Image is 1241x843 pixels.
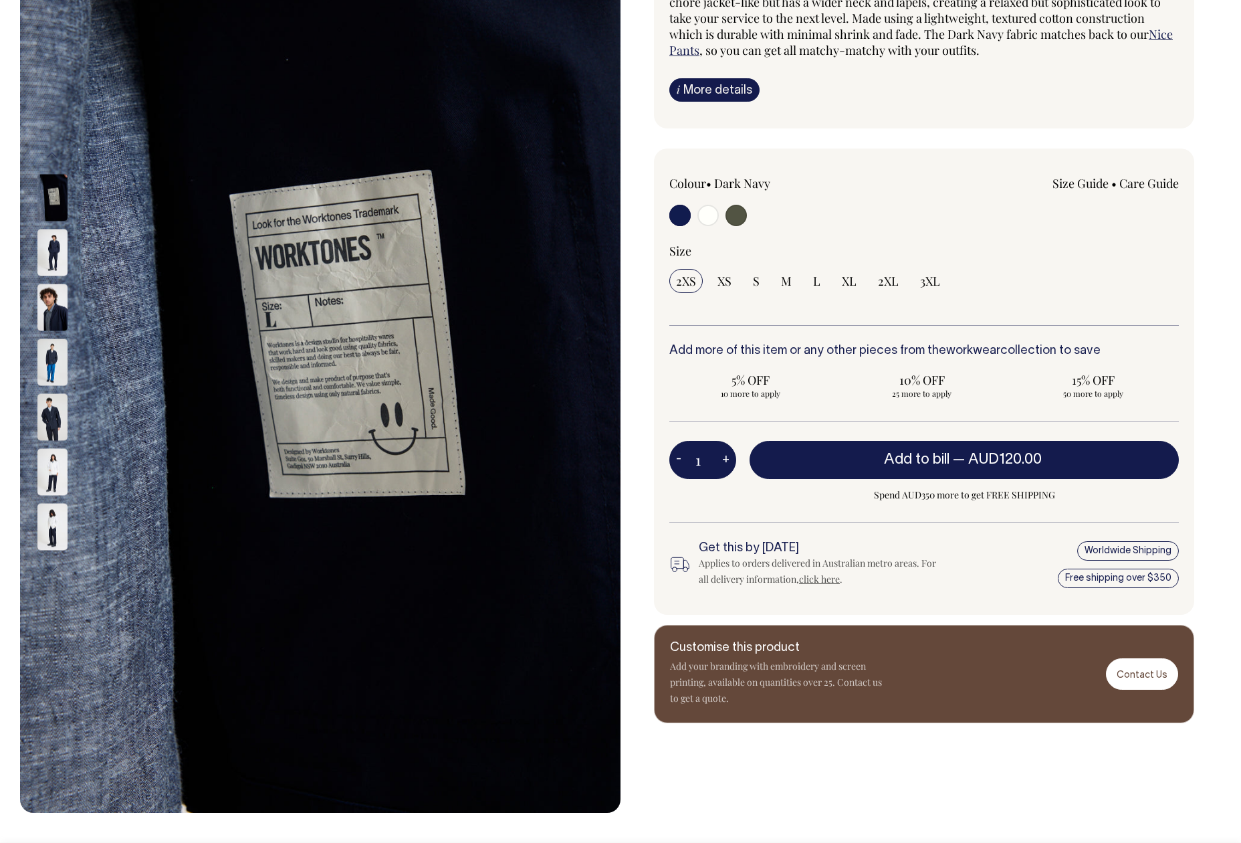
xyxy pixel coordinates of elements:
[781,273,792,289] span: M
[669,269,703,293] input: 2XS
[37,339,68,385] img: dark-navy
[1018,372,1168,388] span: 15% OFF
[676,372,826,388] span: 5% OFF
[669,26,1173,58] a: Nice Pants
[669,345,1179,358] h6: Add more of this item or any other pieces from the collection to save
[37,229,68,276] img: dark-navy
[699,542,947,555] h6: Get this by [DATE]
[842,273,857,289] span: XL
[715,447,736,474] button: +
[1052,175,1109,191] a: Size Guide
[676,388,826,399] span: 10 more to apply
[670,658,884,707] p: Add your branding with embroidery and screen printing, available on quantities over 25. Contact u...
[806,269,827,293] input: L
[847,388,997,399] span: 25 more to apply
[753,273,760,289] span: S
[42,554,62,584] button: Next
[1111,175,1117,191] span: •
[37,174,68,221] img: dark-navy
[37,284,68,331] img: dark-navy
[669,175,873,191] div: Colour
[913,269,947,293] input: 3XL
[714,175,770,191] label: Dark Navy
[835,269,863,293] input: XL
[699,555,947,587] div: Applies to orders delivered in Australian metro areas. For all delivery information, .
[711,269,738,293] input: XS
[706,175,711,191] span: •
[1106,658,1178,690] a: Contact Us
[813,273,820,289] span: L
[37,503,68,550] img: off-white
[42,140,62,171] button: Previous
[878,273,899,289] span: 2XL
[37,448,68,495] img: off-white
[750,487,1179,503] span: Spend AUD350 more to get FREE SHIPPING
[1018,388,1168,399] span: 50 more to apply
[1012,368,1175,403] input: 15% OFF 50 more to apply
[669,447,688,474] button: -
[774,269,798,293] input: M
[799,573,840,585] a: click here
[871,269,905,293] input: 2XL
[840,368,1004,403] input: 10% OFF 25 more to apply
[677,82,680,96] span: i
[946,345,1000,357] a: workwear
[670,642,884,655] h6: Customise this product
[920,273,940,289] span: 3XL
[746,269,766,293] input: S
[717,273,731,289] span: XS
[669,368,832,403] input: 5% OFF 10 more to apply
[1119,175,1179,191] a: Care Guide
[750,441,1179,478] button: Add to bill —AUD120.00
[884,453,949,466] span: Add to bill
[968,453,1042,466] span: AUD120.00
[699,42,980,58] span: , so you can get all matchy-matchy with your outfits.
[953,453,1045,466] span: —
[669,243,1179,259] div: Size
[37,393,68,440] img: dark-navy
[847,372,997,388] span: 10% OFF
[669,78,760,102] a: iMore details
[676,273,696,289] span: 2XS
